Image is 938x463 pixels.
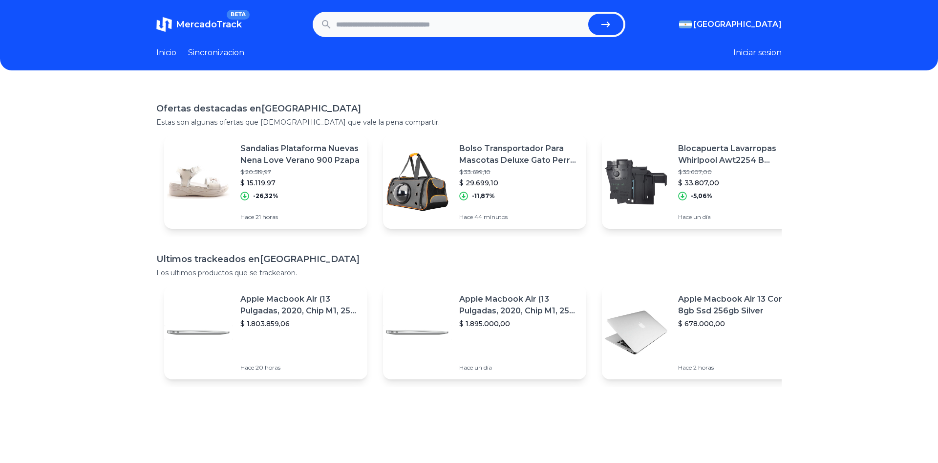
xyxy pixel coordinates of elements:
p: $ 20.519,97 [240,168,360,176]
p: Hace 2 horas [678,364,797,372]
a: Featured imageApple Macbook Air 13 Core I5 8gb Ssd 256gb Silver$ 678.000,00Hace 2 horas [602,286,805,379]
p: Hace 44 minutos [459,213,578,221]
p: Hace un día [459,364,578,372]
p: -5,06% [691,192,712,200]
img: Featured image [383,298,451,367]
p: Hace un día [678,213,797,221]
p: Sandalias Plataforma Nuevas Nena Love Verano 900 Pzapa [240,143,360,166]
p: $ 1.895.000,00 [459,319,578,329]
a: MercadoTrackBETA [156,17,242,32]
p: $ 15.119,97 [240,178,360,188]
span: BETA [227,10,250,20]
button: [GEOGRAPHIC_DATA] [679,19,782,30]
p: Apple Macbook Air 13 Core I5 8gb Ssd 256gb Silver [678,293,797,317]
a: Sincronizacion [188,47,244,59]
a: Featured imageBolso Transportador Para Mascotas Deluxe Gato Perro Pequeño$ 33.699,10$ 29.699,10-1... [383,135,586,229]
img: Featured image [602,298,670,367]
a: Inicio [156,47,176,59]
img: MercadoTrack [156,17,172,32]
a: Featured imageApple Macbook Air (13 Pulgadas, 2020, Chip M1, 256 Gb De Ssd, 8 Gb De Ram) - Plata$... [383,286,586,379]
a: Featured imageApple Macbook Air (13 Pulgadas, 2020, Chip M1, 256 Gb De Ssd, 8 Gb De Ram) - Plata$... [164,286,367,379]
img: Featured image [164,298,233,367]
p: $ 678.000,00 [678,319,797,329]
p: Apple Macbook Air (13 Pulgadas, 2020, Chip M1, 256 Gb De Ssd, 8 Gb De Ram) - Plata [240,293,360,317]
img: Argentina [679,21,692,28]
p: $ 1.803.859,06 [240,319,360,329]
h1: Ofertas destacadas en [GEOGRAPHIC_DATA] [156,102,782,115]
img: Featured image [602,148,670,216]
img: Featured image [383,148,451,216]
p: $ 29.699,10 [459,178,578,188]
p: $ 35.607,00 [678,168,797,176]
p: -11,87% [472,192,495,200]
p: Los ultimos productos que se trackearon. [156,268,782,278]
p: $ 33.807,00 [678,178,797,188]
img: Featured image [164,148,233,216]
p: Blocapuerta Lavarropas Whirlpool Awt2254 B Awt2255 [678,143,797,166]
p: Hace 20 horas [240,364,360,372]
a: Featured imageBlocapuerta Lavarropas Whirlpool Awt2254 B Awt2255$ 35.607,00$ 33.807,00-5,06%Hace ... [602,135,805,229]
button: Iniciar sesion [733,47,782,59]
span: MercadoTrack [176,19,242,30]
p: Hace 21 horas [240,213,360,221]
p: Bolso Transportador Para Mascotas Deluxe Gato Perro Pequeño [459,143,578,166]
p: Apple Macbook Air (13 Pulgadas, 2020, Chip M1, 256 Gb De Ssd, 8 Gb De Ram) - Plata [459,293,578,317]
p: Estas son algunas ofertas que [DEMOGRAPHIC_DATA] que vale la pena compartir. [156,117,782,127]
a: Featured imageSandalias Plataforma Nuevas Nena Love Verano 900 Pzapa$ 20.519,97$ 15.119,97-26,32%... [164,135,367,229]
p: -26,32% [253,192,278,200]
p: $ 33.699,10 [459,168,578,176]
span: [GEOGRAPHIC_DATA] [694,19,782,30]
h1: Ultimos trackeados en [GEOGRAPHIC_DATA] [156,252,782,266]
